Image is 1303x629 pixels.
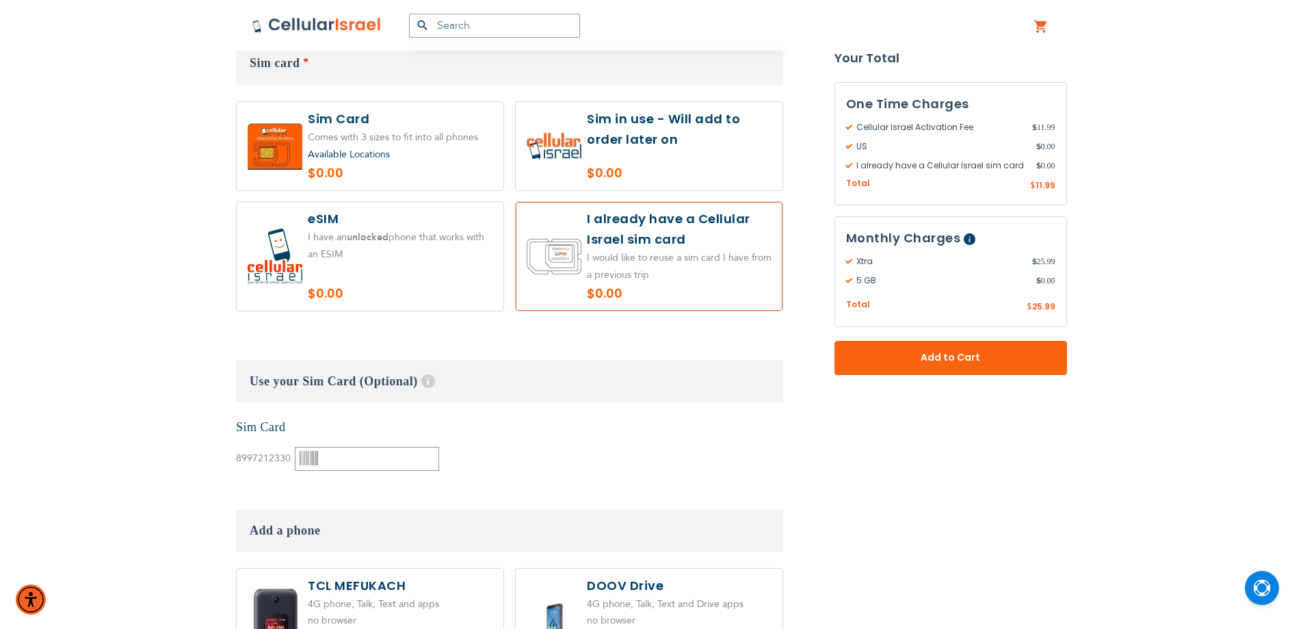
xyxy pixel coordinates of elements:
[1032,121,1037,133] span: $
[846,94,1055,114] h3: One Time Charges
[1036,179,1055,191] span: 11.99
[250,524,321,537] span: Add a phone
[846,159,1036,172] span: I already have a Cellular Israel sim card
[421,374,435,388] span: Help
[1036,140,1041,153] span: $
[846,230,961,247] span: Monthly Charges
[1036,159,1041,172] span: $
[250,56,300,70] span: Sim card
[236,452,291,465] span: 8997212330
[880,351,1022,365] span: Add to Cart
[846,299,870,312] span: Total
[846,121,1032,133] span: Cellular Israel Activation Fee
[1036,140,1055,153] span: 0.00
[846,275,1036,287] span: 5 GB
[295,447,439,471] input: Please enter 9-10 digits or 17-20 digits.
[1027,302,1032,314] span: $
[964,234,975,246] span: Help
[236,420,286,434] a: Sim Card
[1036,275,1055,287] span: 0.00
[834,341,1067,375] button: Add to Cart
[16,585,46,615] div: Accessibility Menu
[409,14,580,38] input: Search
[846,177,870,190] span: Total
[252,17,382,34] img: Cellular Israel Logo
[1032,256,1055,268] span: 25.99
[308,148,390,161] a: Available Locations
[236,360,783,402] h3: Use your Sim Card (Optional)
[1036,159,1055,172] span: 0.00
[846,256,1032,268] span: Xtra
[846,140,1036,153] span: US
[1032,121,1055,133] span: 11.99
[1032,301,1055,313] span: 25.99
[834,48,1067,68] strong: Your Total
[1036,275,1041,287] span: $
[1030,180,1036,192] span: $
[1032,256,1037,268] span: $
